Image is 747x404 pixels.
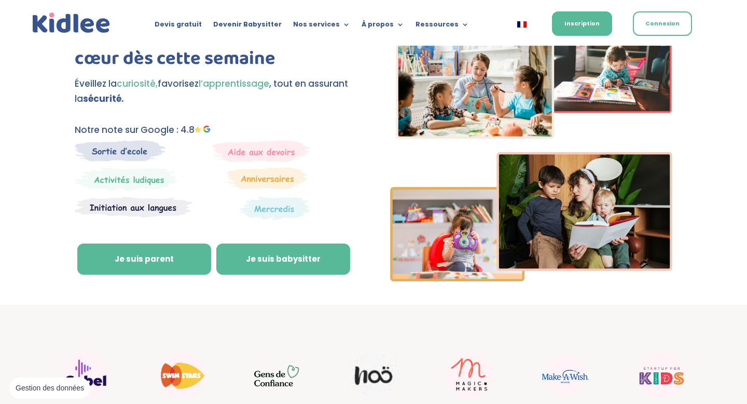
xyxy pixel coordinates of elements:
[199,77,269,90] span: l’apprentissage
[542,355,589,396] img: Make a wish
[293,21,350,32] a: Nos services
[75,22,357,76] h1: Trouvez votre babysitter coup de cœur dès cette semaine
[350,353,397,399] img: Noo
[617,347,706,404] div: 14 / 22
[75,167,177,191] img: Mercredi
[16,384,84,393] span: Gestion des données
[62,352,109,399] img: Sybel
[75,123,357,138] p: Notre note sur Google : 4.8
[390,272,672,285] picture: Imgs-2
[83,92,124,105] strong: sécurité.
[425,347,514,404] div: 12 / 22
[75,76,357,106] p: Éveillez la favorisez , tout en assurant la
[117,77,158,90] span: curiosité,
[9,378,90,399] button: Gestion des données
[446,352,493,399] img: Magic makers
[213,140,310,162] img: weekends
[137,347,226,404] div: 9 / 22
[233,352,322,399] div: 10 / 22
[227,167,308,189] img: Anniversaire
[216,244,350,275] a: Je suis babysitter
[552,11,612,36] a: Inscription
[77,244,211,275] a: Je suis parent
[329,347,418,404] div: 11 / 22
[213,21,282,32] a: Devenir Babysitter
[521,349,610,401] div: 13 / 22
[240,196,310,220] img: Thematique
[633,11,692,36] a: Connexion
[638,352,685,399] img: startup for kids
[155,21,202,32] a: Devis gratuit
[75,140,165,161] img: Sortie decole
[517,21,527,28] img: Français
[416,21,469,32] a: Ressources
[362,21,404,32] a: À propos
[41,347,130,404] div: 8 / 22
[158,352,205,399] img: Swim stars
[30,10,113,36] a: Kidlee Logo
[30,10,113,36] img: logo_kidlee_bleu
[254,365,301,386] img: GDC
[75,196,192,218] img: Atelier thematique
